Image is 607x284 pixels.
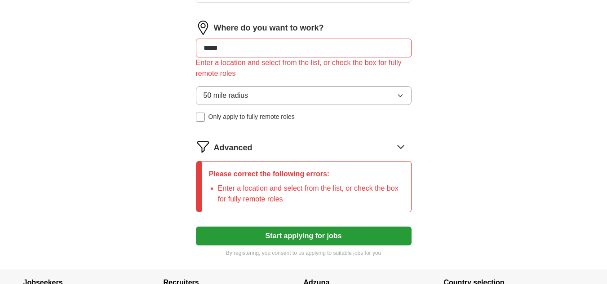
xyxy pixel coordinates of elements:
input: Only apply to fully remote roles [196,113,205,122]
button: 50 mile radius [196,86,412,105]
img: filter [196,140,210,154]
span: Advanced [214,142,253,154]
div: Enter a location and select from the list, or check the box for fully remote roles [196,57,412,79]
p: Please correct the following errors: [209,169,404,179]
label: Where do you want to work? [214,22,324,34]
img: location.png [196,21,210,35]
span: Only apply to fully remote roles [208,112,295,122]
button: Start applying for jobs [196,227,412,245]
span: 50 mile radius [204,90,248,101]
p: By registering, you consent to us applying to suitable jobs for you [196,249,412,257]
li: Enter a location and select from the list, or check the box for fully remote roles [218,183,404,205]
